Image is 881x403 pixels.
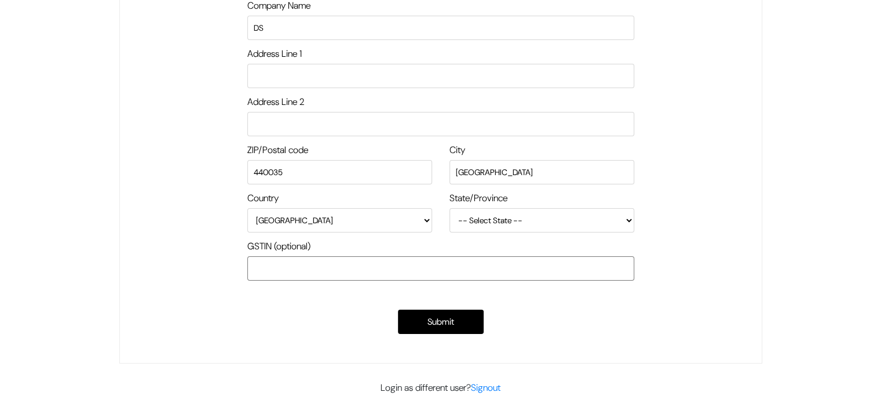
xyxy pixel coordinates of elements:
label: GSTIN (optional) [247,239,634,253]
a: Signout [471,382,500,394]
label: Address Line 2 [247,95,634,109]
label: State/Province [449,191,634,205]
label: Address Line 1 [247,47,634,61]
button: Submit [398,310,484,334]
div: Login as different user? [119,381,762,395]
label: ZIP/Postal code [247,143,432,157]
label: Country [247,191,432,205]
label: City [449,143,634,157]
